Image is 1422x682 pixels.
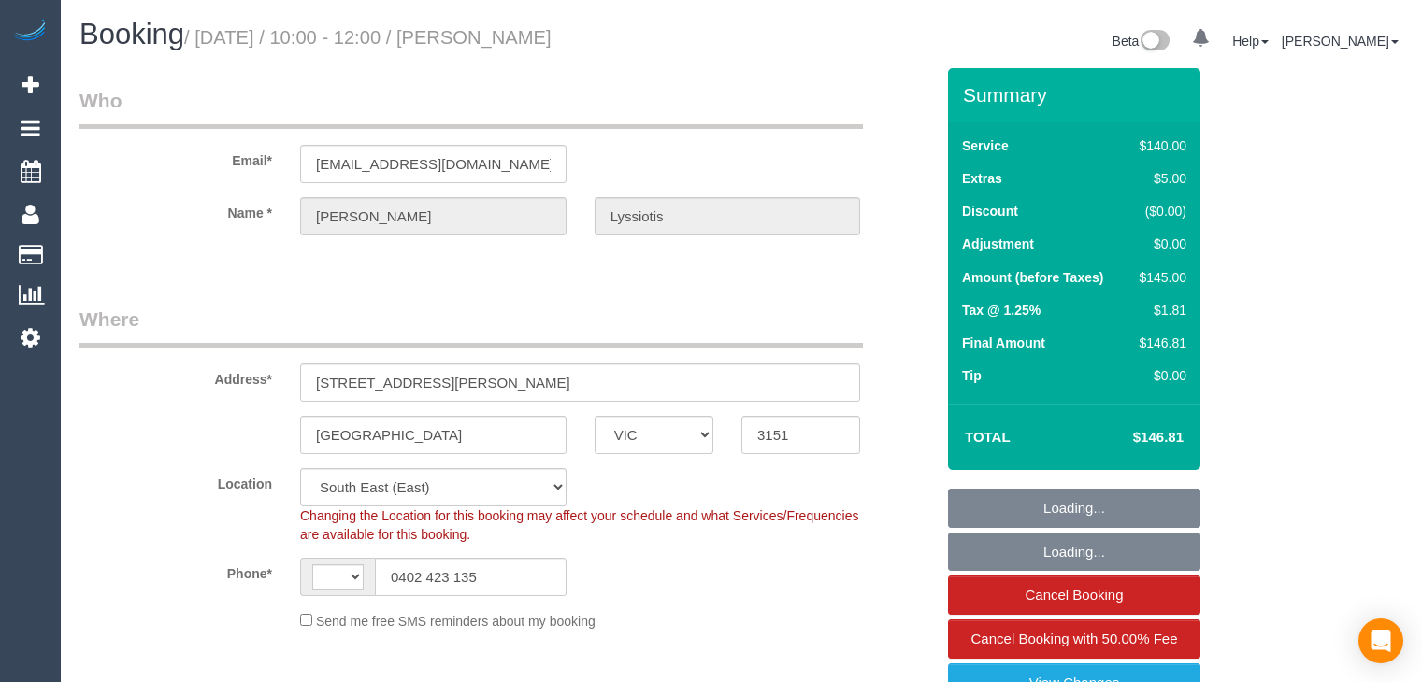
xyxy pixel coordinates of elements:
[1139,30,1170,54] img: New interface
[65,197,286,222] label: Name *
[65,468,286,493] label: Location
[1132,169,1186,188] div: $5.00
[300,508,858,542] span: Changing the Location for this booking may affect your schedule and what Services/Frequencies are...
[948,619,1200,659] a: Cancel Booking with 50.00% Fee
[962,268,1103,287] label: Amount (before Taxes)
[1232,34,1269,49] a: Help
[965,429,1011,445] strong: Total
[962,234,1034,253] label: Adjustment
[1132,234,1186,253] div: $0.00
[79,87,863,129] legend: Who
[962,334,1045,352] label: Final Amount
[65,558,286,583] label: Phone*
[375,558,567,596] input: Phone*
[184,27,552,48] small: / [DATE] / 10:00 - 12:00 / [PERSON_NAME]
[300,416,567,454] input: Suburb*
[595,197,861,235] input: Last Name*
[79,18,184,50] span: Booking
[1132,301,1186,320] div: $1.81
[11,19,49,45] img: Automaid Logo
[962,366,982,385] label: Tip
[963,84,1191,106] h3: Summary
[948,575,1200,615] a: Cancel Booking
[962,202,1018,220] label: Discount
[79,305,863,348] legend: Where
[316,614,596,629] span: Send me free SMS reminders about my booking
[1282,34,1399,49] a: [PERSON_NAME]
[1132,334,1186,352] div: $146.81
[1132,202,1186,220] div: ($0.00)
[1358,618,1403,663] div: Open Intercom Messenger
[971,631,1178,646] span: Cancel Booking with 50.00% Fee
[300,145,567,183] input: Email*
[65,363,286,389] label: Address*
[962,136,1009,155] label: Service
[65,145,286,170] label: Email*
[300,197,567,235] input: First Name*
[1132,136,1186,155] div: $140.00
[962,301,1041,320] label: Tax @ 1.25%
[741,416,860,454] input: Post Code*
[962,169,1002,188] label: Extras
[1077,430,1184,446] h4: $146.81
[1113,34,1171,49] a: Beta
[1132,366,1186,385] div: $0.00
[1132,268,1186,287] div: $145.00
